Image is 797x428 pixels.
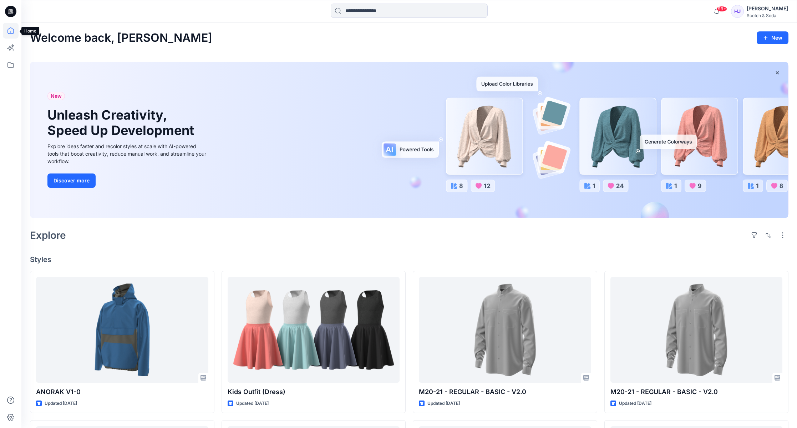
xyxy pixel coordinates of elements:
p: Kids Outfit (Dress) [228,387,400,397]
div: [PERSON_NAME] [747,4,788,13]
p: M20-21 - REGULAR - BASIC - V2.0 [610,387,783,397]
p: M20-21 - REGULAR - BASIC - V2.0 [419,387,591,397]
a: M20-21 - REGULAR - BASIC - V2.0 [419,277,591,383]
p: ANORAK V1-0 [36,387,208,397]
p: Updated [DATE] [427,400,460,407]
p: Updated [DATE] [45,400,77,407]
div: Scotch & Soda [747,13,788,18]
div: HJ [731,5,744,18]
a: ANORAK V1-0 [36,277,208,383]
p: Updated [DATE] [236,400,269,407]
span: New [51,92,62,100]
h2: Explore [30,230,66,241]
p: Updated [DATE] [619,400,651,407]
a: Kids Outfit (Dress) [228,277,400,383]
button: New [757,31,788,44]
h4: Styles [30,255,788,264]
h2: Welcome back, [PERSON_NAME] [30,31,212,45]
span: 99+ [716,6,727,12]
a: M20-21 - REGULAR - BASIC - V2.0 [610,277,783,383]
a: Discover more [47,173,208,188]
h1: Unleash Creativity, Speed Up Development [47,107,197,138]
div: Explore ideas faster and recolor styles at scale with AI-powered tools that boost creativity, red... [47,142,208,165]
button: Discover more [47,173,96,188]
